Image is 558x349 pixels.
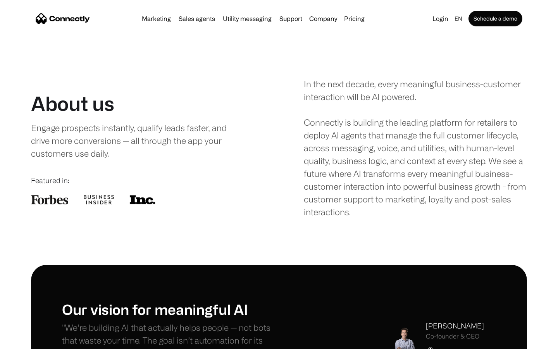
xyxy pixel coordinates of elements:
a: Pricing [341,16,368,22]
div: Company [309,13,337,24]
a: Schedule a demo [468,11,522,26]
aside: Language selected: English [8,335,46,346]
div: en [455,13,462,24]
div: In the next decade, every meaningful business-customer interaction will be AI powered. Connectly ... [304,78,527,218]
a: Sales agents [176,16,218,22]
h1: About us [31,92,114,115]
div: Co-founder & CEO [426,333,484,340]
a: Support [276,16,305,22]
a: Marketing [139,16,174,22]
a: Login [429,13,451,24]
div: Featured in: [31,175,254,186]
ul: Language list [15,335,46,346]
h1: Our vision for meaningful AI [62,301,279,318]
div: [PERSON_NAME] [426,321,484,331]
div: Engage prospects instantly, qualify leads faster, and drive more conversions — all through the ap... [31,121,243,160]
a: Utility messaging [220,16,275,22]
